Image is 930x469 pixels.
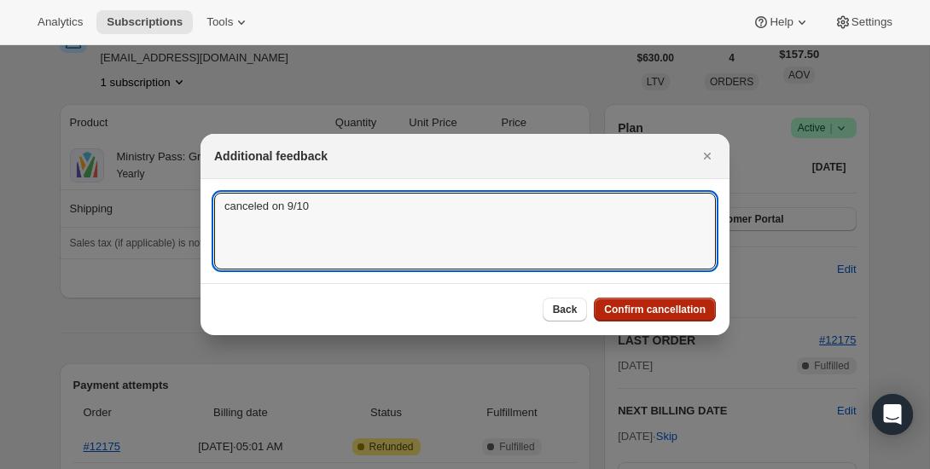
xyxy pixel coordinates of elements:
[206,15,233,29] span: Tools
[96,10,193,34] button: Subscriptions
[824,10,903,34] button: Settings
[196,10,260,34] button: Tools
[742,10,820,34] button: Help
[214,148,328,165] h2: Additional feedback
[872,394,913,435] div: Open Intercom Messenger
[27,10,93,34] button: Analytics
[852,15,892,29] span: Settings
[604,303,706,316] span: Confirm cancellation
[543,298,588,321] button: Back
[214,193,716,269] textarea: canceled on 9/10
[107,15,183,29] span: Subscriptions
[770,15,793,29] span: Help
[553,303,578,316] span: Back
[695,144,719,168] button: Close
[594,298,716,321] button: Confirm cancellation
[38,15,83,29] span: Analytics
